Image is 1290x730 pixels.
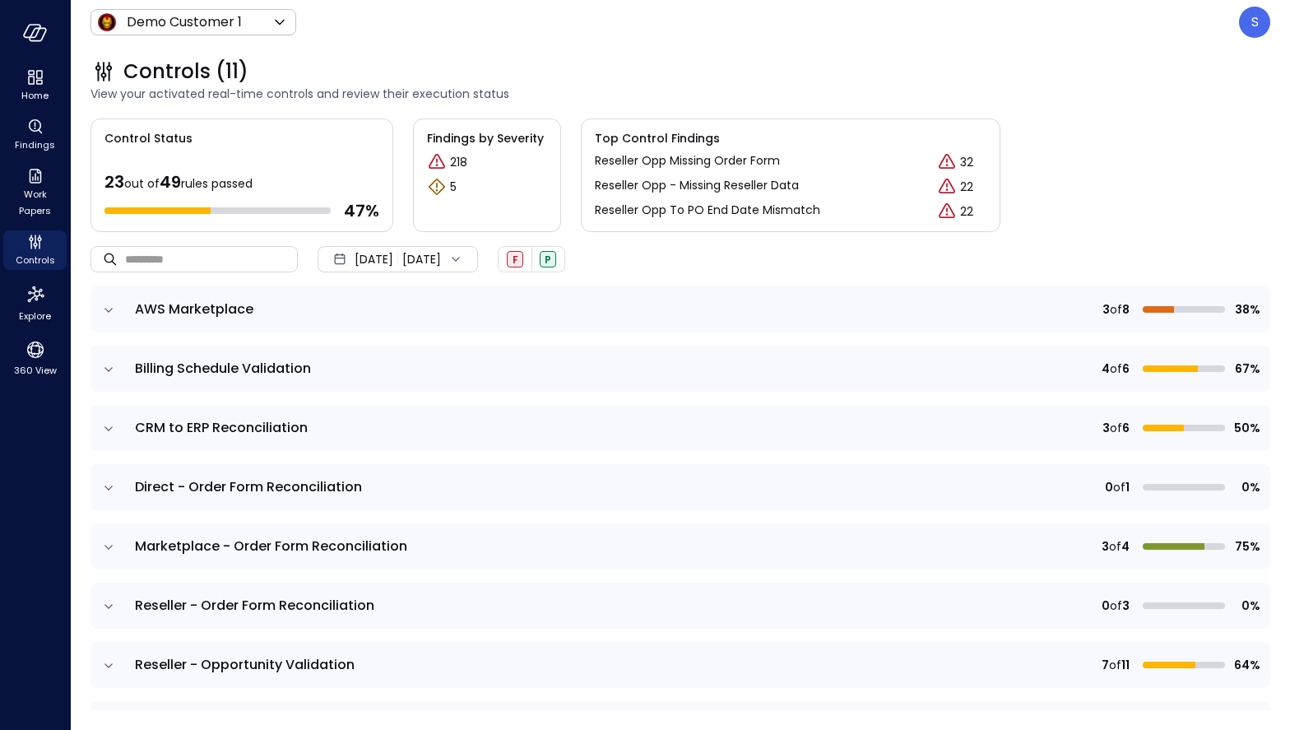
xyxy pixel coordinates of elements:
[14,362,57,379] span: 360 View
[1122,300,1130,319] span: 8
[427,129,547,147] span: Findings by Severity
[100,480,117,496] button: expand row
[1232,597,1260,615] span: 0%
[127,12,242,32] p: Demo Customer 1
[1122,360,1130,378] span: 6
[595,152,780,170] p: Reseller Opp Missing Order Form
[1102,360,1110,378] span: 4
[1232,360,1260,378] span: 67%
[427,177,447,197] div: Warning
[97,12,117,32] img: Icon
[1232,478,1260,496] span: 0%
[507,251,523,267] div: Failed
[1102,597,1110,615] span: 0
[1232,300,1260,319] span: 38%
[135,300,253,319] span: AWS Marketplace
[124,175,160,192] span: out of
[1102,419,1110,437] span: 3
[1113,478,1125,496] span: of
[135,418,308,437] span: CRM to ERP Reconciliation
[135,596,374,615] span: Reseller - Order Form Reconciliation
[450,179,457,196] p: 5
[937,177,957,197] div: Critical
[90,85,1270,103] span: View your activated real-time controls and review their execution status
[181,175,253,192] span: rules passed
[355,250,393,268] span: [DATE]
[1232,537,1260,556] span: 75%
[100,361,117,378] button: expand row
[1110,360,1122,378] span: of
[1105,478,1113,496] span: 0
[3,165,67,221] div: Work Papers
[100,539,117,556] button: expand row
[513,253,518,267] span: F
[344,200,379,221] span: 47 %
[123,58,248,85] span: Controls (11)
[19,308,51,324] span: Explore
[135,655,355,674] span: Reseller - Opportunity Validation
[595,177,799,197] a: Reseller Opp - Missing Reseller Data
[1102,300,1110,319] span: 3
[1102,537,1109,556] span: 3
[595,152,780,172] a: Reseller Opp Missing Order Form
[91,119,193,147] span: Control Status
[937,202,957,221] div: Critical
[100,421,117,437] button: expand row
[540,251,556,267] div: Passed
[937,152,957,172] div: Critical
[1122,419,1130,437] span: 6
[16,252,55,268] span: Controls
[3,280,67,326] div: Explore
[1110,419,1122,437] span: of
[3,115,67,155] div: Findings
[960,154,973,171] p: 32
[135,359,311,378] span: Billing Schedule Validation
[450,154,467,171] p: 218
[1121,656,1130,674] span: 11
[960,203,973,221] p: 22
[1110,300,1122,319] span: of
[1239,7,1270,38] div: Steve Sovik
[1109,656,1121,674] span: of
[427,152,447,172] div: Critical
[1232,419,1260,437] span: 50%
[100,302,117,319] button: expand row
[595,129,986,147] span: Top Control Findings
[545,253,551,267] span: P
[104,170,124,193] span: 23
[160,170,181,193] span: 49
[1109,537,1121,556] span: of
[1232,656,1260,674] span: 64%
[100,598,117,615] button: expand row
[10,186,60,219] span: Work Papers
[1121,537,1130,556] span: 4
[3,66,67,105] div: Home
[3,336,67,380] div: 360 View
[595,177,799,194] p: Reseller Opp - Missing Reseller Data
[1251,12,1259,32] p: S
[100,658,117,674] button: expand row
[135,477,362,496] span: Direct - Order Form Reconciliation
[15,137,55,153] span: Findings
[1110,597,1122,615] span: of
[595,202,820,219] p: Reseller Opp To PO End Date Mismatch
[595,202,820,221] a: Reseller Opp To PO End Date Mismatch
[1125,478,1130,496] span: 1
[21,87,49,104] span: Home
[3,230,67,270] div: Controls
[960,179,973,196] p: 22
[1102,656,1109,674] span: 7
[135,537,407,556] span: Marketplace - Order Form Reconciliation
[1122,597,1130,615] span: 3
